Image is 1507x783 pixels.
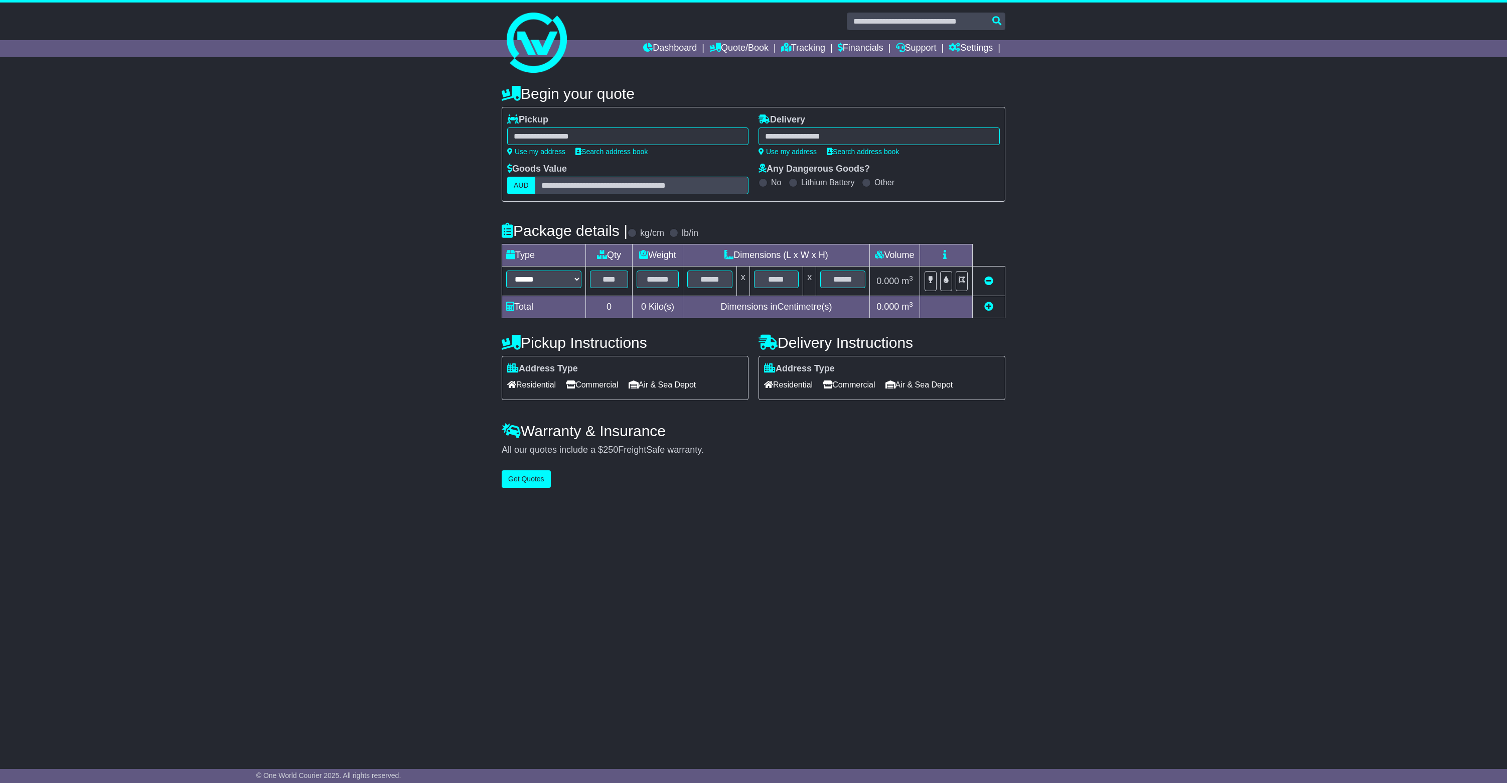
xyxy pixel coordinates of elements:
[984,302,993,312] a: Add new item
[507,114,548,125] label: Pickup
[586,244,633,267] td: Qty
[759,334,1005,351] h4: Delivery Instructions
[823,377,875,393] span: Commercial
[507,363,578,374] label: Address Type
[896,40,937,57] a: Support
[502,334,748,351] h4: Pickup Instructions
[709,40,769,57] a: Quote/Book
[885,377,953,393] span: Air & Sea Depot
[507,377,556,393] span: Residential
[256,771,401,779] span: © One World Courier 2025. All rights reserved.
[838,40,883,57] a: Financials
[909,275,913,282] sup: 3
[949,40,993,57] a: Settings
[827,148,899,156] a: Search address book
[641,302,646,312] span: 0
[803,267,816,296] td: x
[759,148,817,156] a: Use my address
[502,85,1005,102] h4: Begin your quote
[502,423,1005,439] h4: Warranty & Insurance
[801,178,855,187] label: Lithium Battery
[874,178,894,187] label: Other
[682,228,698,239] label: lb/in
[507,164,567,175] label: Goods Value
[759,164,870,175] label: Any Dangerous Goods?
[876,302,899,312] span: 0.000
[586,296,633,318] td: 0
[759,114,805,125] label: Delivery
[507,148,565,156] a: Use my address
[764,363,835,374] label: Address Type
[633,296,683,318] td: Kilo(s)
[764,377,813,393] span: Residential
[629,377,696,393] span: Air & Sea Depot
[633,244,683,267] td: Weight
[502,470,551,488] button: Get Quotes
[502,222,628,239] h4: Package details |
[771,178,781,187] label: No
[869,244,920,267] td: Volume
[781,40,825,57] a: Tracking
[643,40,697,57] a: Dashboard
[566,377,618,393] span: Commercial
[502,296,586,318] td: Total
[901,302,913,312] span: m
[683,296,869,318] td: Dimensions in Centimetre(s)
[736,267,749,296] td: x
[876,276,899,286] span: 0.000
[901,276,913,286] span: m
[575,148,648,156] a: Search address book
[502,445,1005,456] div: All our quotes include a $ FreightSafe warranty.
[603,445,618,455] span: 250
[909,301,913,308] sup: 3
[984,276,993,286] a: Remove this item
[507,177,535,194] label: AUD
[502,244,586,267] td: Type
[640,228,664,239] label: kg/cm
[683,244,869,267] td: Dimensions (L x W x H)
